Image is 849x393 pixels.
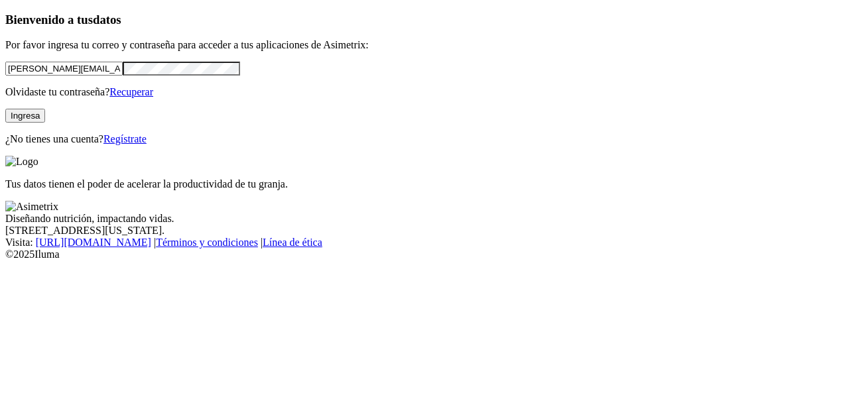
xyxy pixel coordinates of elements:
p: Por favor ingresa tu correo y contraseña para acceder a tus aplicaciones de Asimetrix: [5,39,844,51]
div: Visita : | | [5,237,844,249]
p: Olvidaste tu contraseña? [5,86,844,98]
img: Asimetrix [5,201,58,213]
p: ¿No tienes una cuenta? [5,133,844,145]
p: Tus datos tienen el poder de acelerar la productividad de tu granja. [5,178,844,190]
a: Línea de ética [263,237,322,248]
input: Tu correo [5,62,123,76]
a: [URL][DOMAIN_NAME] [36,237,151,248]
h3: Bienvenido a tus [5,13,844,27]
div: © 2025 Iluma [5,249,844,260]
span: datos [93,13,121,27]
div: [STREET_ADDRESS][US_STATE]. [5,225,844,237]
a: Recuperar [109,86,153,97]
a: Regístrate [103,133,147,144]
button: Ingresa [5,109,45,123]
div: Diseñando nutrición, impactando vidas. [5,213,844,225]
img: Logo [5,156,38,168]
a: Términos y condiciones [156,237,258,248]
